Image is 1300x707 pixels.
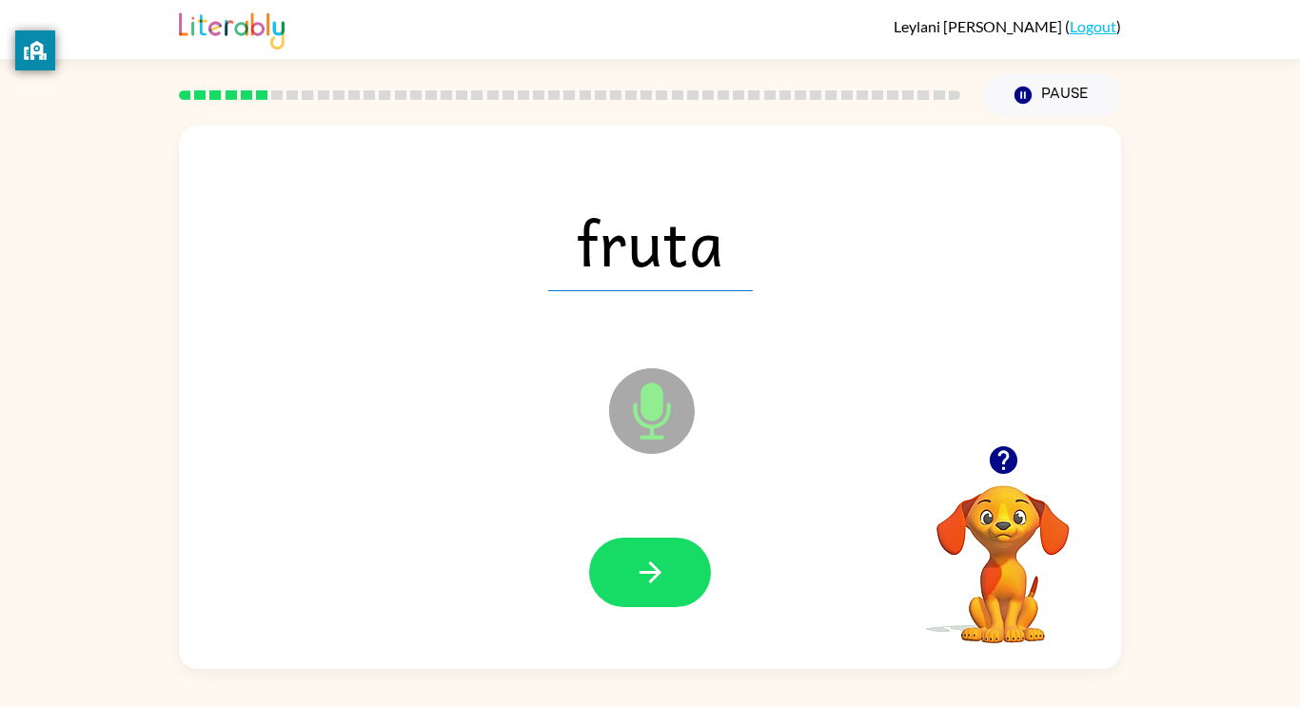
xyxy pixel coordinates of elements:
button: Pause [983,73,1121,117]
div: ( ) [894,17,1121,35]
span: Leylani [PERSON_NAME] [894,17,1065,35]
img: Literably [179,8,285,49]
button: privacy banner [15,30,55,70]
video: Your browser must support playing .mp4 files to use Literably. Please try using another browser. [908,456,1098,646]
span: fruta [548,192,753,291]
a: Logout [1070,17,1116,35]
